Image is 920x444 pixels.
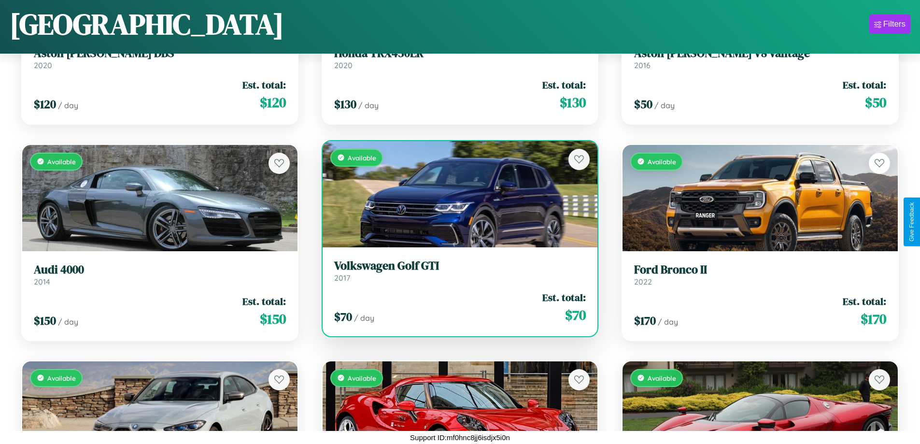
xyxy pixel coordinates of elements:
span: / day [58,317,78,327]
span: Est. total: [843,78,886,92]
h3: Aston [PERSON_NAME] V8 Vantage [634,46,886,60]
span: $ 70 [334,309,352,325]
a: Audi 40002014 [34,263,286,286]
span: $ 170 [861,309,886,329]
a: Aston [PERSON_NAME] DBS2020 [34,46,286,70]
span: $ 70 [565,305,586,325]
button: Filters [869,14,910,34]
span: 2017 [334,273,350,283]
div: Give Feedback [908,202,915,242]
span: Est. total: [242,78,286,92]
span: / day [658,317,678,327]
h3: Volkswagen Golf GTI [334,259,586,273]
h3: Aston [PERSON_NAME] DBS [34,46,286,60]
span: $ 150 [260,309,286,329]
span: $ 120 [260,93,286,112]
span: 2016 [634,60,651,70]
a: Volkswagen Golf GTI2017 [334,259,586,283]
span: Est. total: [242,294,286,308]
h3: Ford Bronco II [634,263,886,277]
div: Filters [883,19,906,29]
span: $ 130 [560,93,586,112]
p: Support ID: mf0hnc8jj6isdjx5i0n [410,431,510,444]
span: 2022 [634,277,652,286]
a: Ford Bronco II2022 [634,263,886,286]
span: / day [358,100,379,110]
h3: Audi 4000 [34,263,286,277]
span: Est. total: [542,78,586,92]
span: $ 130 [334,96,356,112]
span: / day [354,313,374,323]
span: Est. total: [843,294,886,308]
span: $ 50 [865,93,886,112]
a: Honda TRX450ER2020 [334,46,586,70]
span: $ 170 [634,313,656,329]
h1: [GEOGRAPHIC_DATA] [10,4,284,44]
span: $ 120 [34,96,56,112]
span: Available [47,158,76,166]
span: Available [47,374,76,382]
span: Available [648,374,676,382]
span: 2020 [334,60,353,70]
span: Available [348,154,376,162]
a: Aston [PERSON_NAME] V8 Vantage2016 [634,46,886,70]
span: / day [58,100,78,110]
span: Available [648,158,676,166]
span: / day [654,100,675,110]
span: 2020 [34,60,52,70]
h3: Honda TRX450ER [334,46,586,60]
span: Est. total: [542,290,586,304]
span: $ 50 [634,96,652,112]
span: Available [348,374,376,382]
span: 2014 [34,277,50,286]
span: $ 150 [34,313,56,329]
